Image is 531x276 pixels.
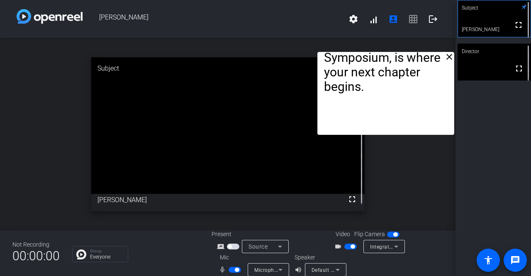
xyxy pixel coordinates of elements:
[76,249,86,259] img: Chat Icon
[444,52,454,62] mat-icon: close
[212,253,295,262] div: Mic
[363,9,383,29] button: signal_cellular_alt
[254,266,343,273] span: Microphone (Jabra SPEAK 510 USB)
[12,246,60,266] span: 00:00:00
[514,20,524,30] mat-icon: fullscreen
[90,254,124,259] p: Everyone
[212,230,295,239] div: Present
[354,230,385,239] span: Flip Camera
[348,14,358,24] mat-icon: settings
[458,44,531,59] div: Director
[219,265,229,275] mat-icon: mic_none
[336,230,350,239] span: Video
[510,255,520,265] mat-icon: message
[483,255,493,265] mat-icon: accessibility
[217,242,227,252] mat-icon: screen_share_outline
[91,57,365,80] div: Subject
[312,266,415,273] span: Default - Speakers (Jabra SPEAK 510 USB)
[248,243,268,250] span: Source
[90,249,124,253] p: Group
[295,265,304,275] mat-icon: volume_up
[514,64,524,73] mat-icon: fullscreen
[428,14,438,24] mat-icon: logout
[388,14,398,24] mat-icon: account_box
[347,194,357,204] mat-icon: fullscreen
[83,9,343,29] span: [PERSON_NAME]
[17,9,83,24] img: white-gradient.svg
[370,243,447,250] span: Integrated Camera (13d3:5411)
[295,253,344,262] div: Speaker
[12,240,60,249] div: Not Recording
[334,242,344,252] mat-icon: videocam_outline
